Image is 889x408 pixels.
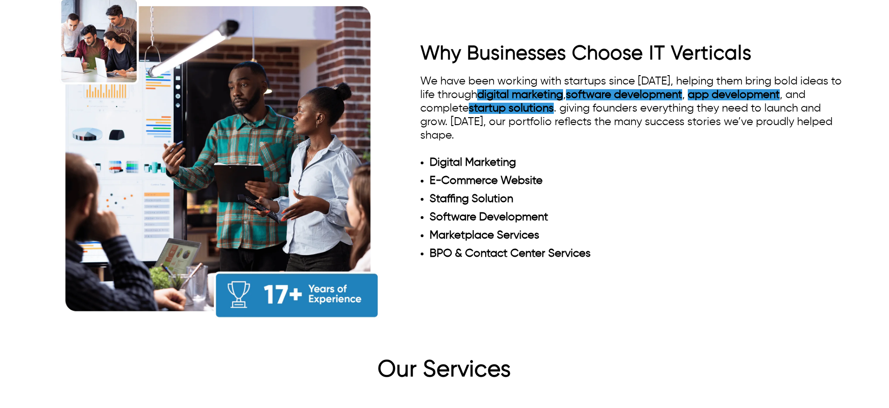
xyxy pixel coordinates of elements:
[477,89,563,100] a: digital marketing
[420,75,845,265] div: We have been working with startups since [DATE], helping them bring bold ideas to life through , ...
[430,230,539,241] a: Marketplace Services
[430,193,513,204] a: Staffing Solution
[420,44,752,63] strong: Why Businesses Choose IT Verticals
[566,89,682,100] a: software development
[688,89,780,100] a: app development
[430,157,516,168] a: Digital Marketing
[430,211,548,223] a: Software Development
[469,103,554,114] a: startup solutions
[430,175,543,186] a: E-Commerce Website
[430,248,591,259] a: BPO & Contact Center Services
[378,359,511,381] span: Our Services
